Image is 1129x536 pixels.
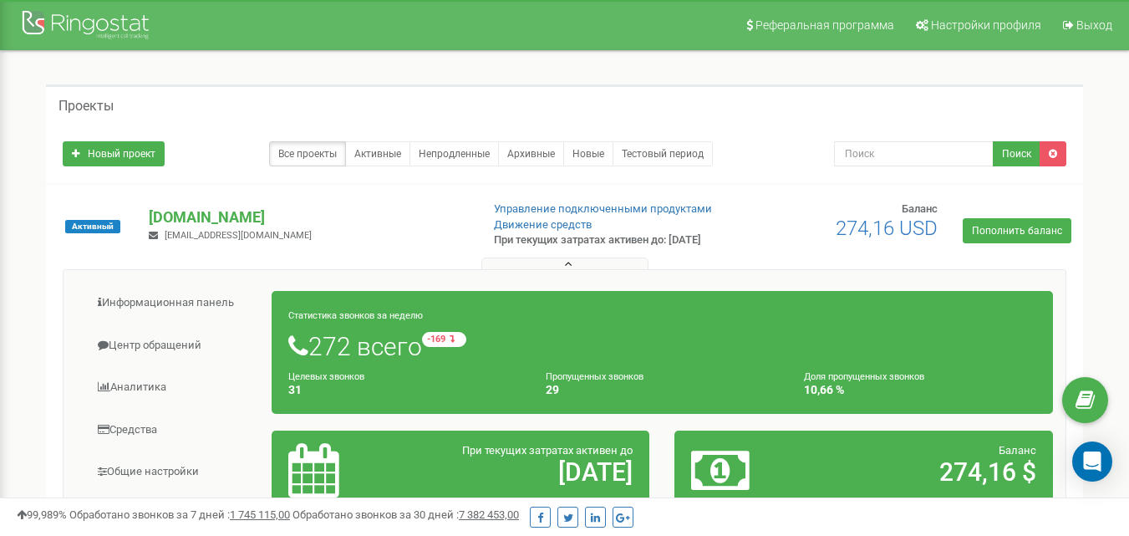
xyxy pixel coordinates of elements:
[76,283,272,324] a: Информационная панель
[422,332,466,347] small: -169
[292,508,519,521] span: Обработано звонков за 30 дней :
[149,207,466,228] p: [DOMAIN_NAME]
[755,18,894,32] span: Реферальная программа
[546,371,643,382] small: Пропущенных звонков
[494,232,726,248] p: При текущих затратах активен до: [DATE]
[76,410,272,451] a: Средства
[563,141,613,166] a: Новые
[494,202,712,215] a: Управление подключенными продуктами
[63,141,165,166] a: Новый проект
[834,141,994,166] input: Поиск
[69,508,290,521] span: Обработано звонков за 7 дней :
[76,494,272,535] a: Виртуальная АТС
[269,141,346,166] a: Все проекты
[999,444,1036,457] span: Баланс
[165,230,312,241] span: [EMAIL_ADDRESS][DOMAIN_NAME]
[411,458,633,486] h2: [DATE]
[902,202,938,215] span: Баланс
[65,220,120,233] span: Активный
[963,218,1071,243] a: Пополнить баланс
[17,508,67,521] span: 99,989%
[494,218,592,231] a: Движение средств
[804,384,1036,396] h4: 10,66 %
[498,141,564,166] a: Архивные
[546,384,778,396] h4: 29
[76,367,272,408] a: Аналитика
[931,18,1041,32] span: Настройки профиля
[76,325,272,366] a: Центр обращений
[288,371,364,382] small: Целевых звонков
[409,141,499,166] a: Непродленные
[804,371,924,382] small: Доля пропущенных звонков
[993,141,1040,166] button: Поиск
[288,332,1036,360] h1: 272 всего
[459,508,519,521] u: 7 382 453,00
[1072,442,1112,482] div: Open Intercom Messenger
[613,141,713,166] a: Тестовый период
[288,384,521,396] h4: 31
[1076,18,1112,32] span: Выход
[345,141,410,166] a: Активные
[462,444,633,457] span: При текущих затратах активен до
[76,452,272,493] a: Общие настройки
[288,310,423,321] small: Статистика звонков за неделю
[815,458,1036,486] h2: 274,16 $
[230,508,290,521] u: 1 745 115,00
[836,217,938,240] span: 274,16 USD
[58,99,114,114] h5: Проекты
